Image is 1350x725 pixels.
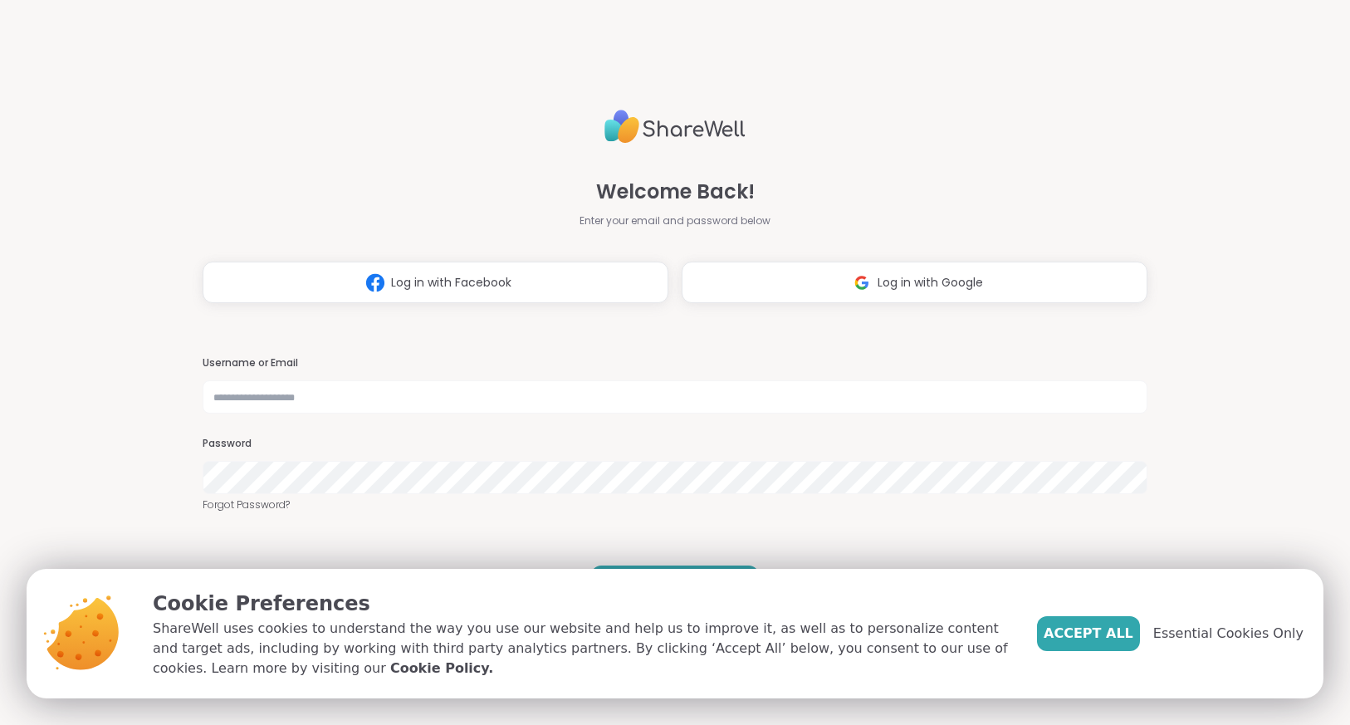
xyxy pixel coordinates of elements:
[203,262,668,303] button: Log in with Facebook
[846,267,878,298] img: ShareWell Logomark
[591,566,759,600] button: LOG IN
[682,262,1147,303] button: Log in with Google
[391,274,511,291] span: Log in with Facebook
[203,497,1147,512] a: Forgot Password?
[153,619,1010,678] p: ShareWell uses cookies to understand the way you use our website and help us to improve it, as we...
[878,274,983,291] span: Log in with Google
[1153,624,1304,644] span: Essential Cookies Only
[203,356,1147,370] h3: Username or Email
[203,437,1147,451] h3: Password
[360,267,391,298] img: ShareWell Logomark
[390,659,493,678] a: Cookie Policy.
[153,589,1010,619] p: Cookie Preferences
[604,103,746,150] img: ShareWell Logo
[580,213,770,228] span: Enter your email and password below
[596,177,755,207] span: Welcome Back!
[1037,616,1140,651] button: Accept All
[1044,624,1133,644] span: Accept All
